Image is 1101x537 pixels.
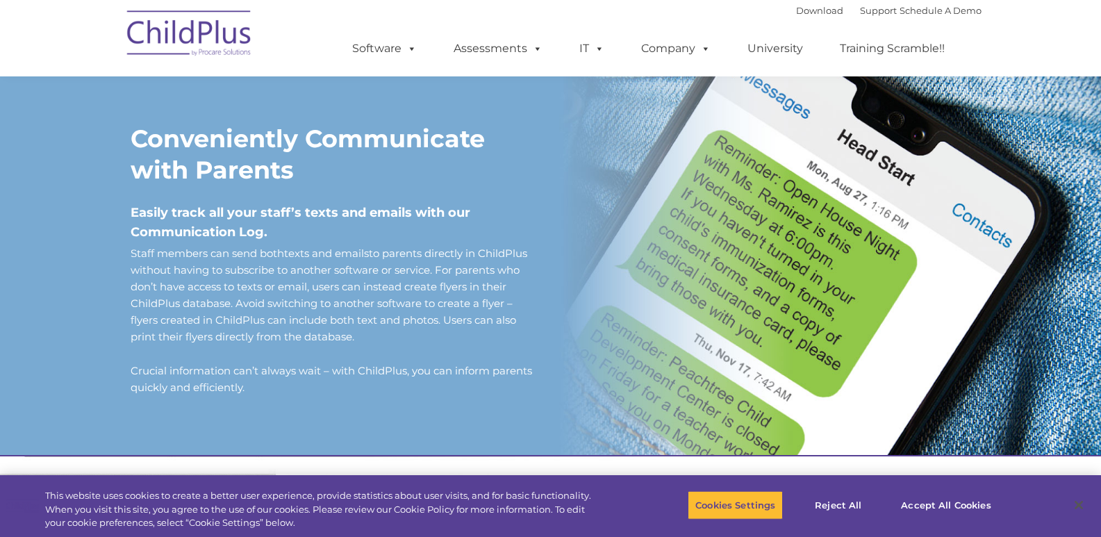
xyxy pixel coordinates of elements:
button: Close [1063,490,1094,520]
a: Support [860,5,897,16]
a: Assessments [440,35,556,63]
span: Easily track all your staff’s texts and emails with our Communication Log. [131,205,470,240]
a: texts and emails [284,247,369,260]
button: Accept All Cookies [893,490,998,520]
button: Cookies Settings [688,490,783,520]
img: ChildPlus by Procare Solutions [120,1,259,70]
span: Crucial information can’t always wait – with ChildPlus, you can inform parents quickly and effici... [131,364,532,394]
a: Training Scramble!! [826,35,959,63]
a: IT [565,35,618,63]
div: This website uses cookies to create a better user experience, provide statistics about user visit... [45,489,606,530]
font: | [796,5,982,16]
a: University [734,35,817,63]
a: Software [338,35,431,63]
a: Download [796,5,843,16]
a: Schedule A Demo [900,5,982,16]
button: Reject All [795,490,881,520]
span: Staff members can send both to parents directly in ChildPlus without having to subscribe to anoth... [131,247,527,343]
a: Company [627,35,725,63]
strong: Conveniently Communicate with Parents [131,124,485,185]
